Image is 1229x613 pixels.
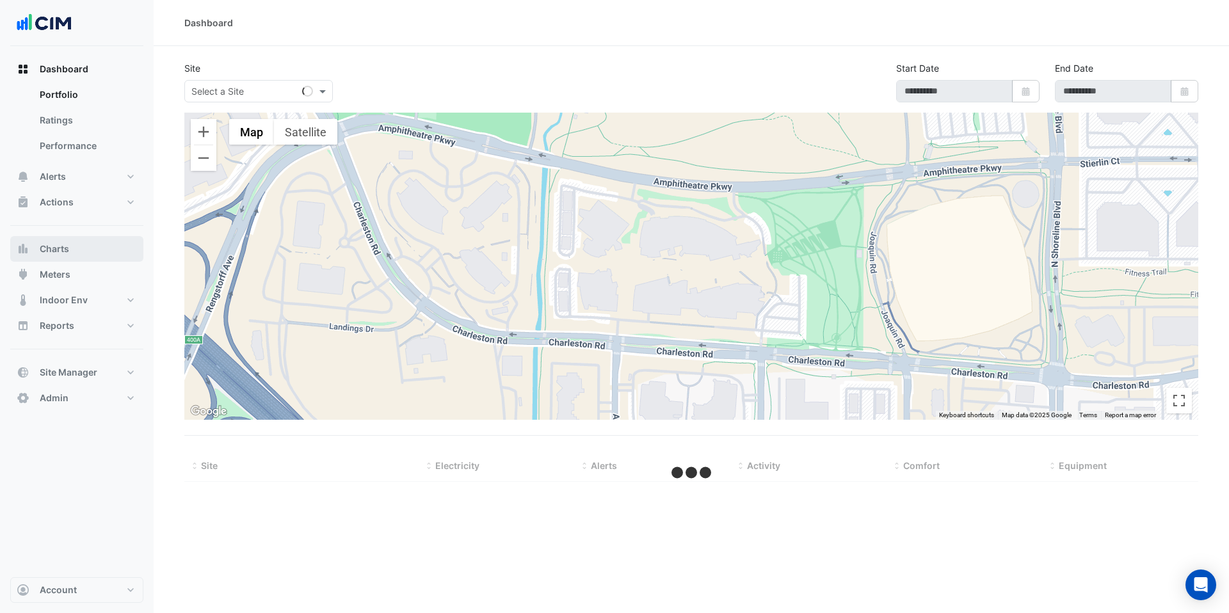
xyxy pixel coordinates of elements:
[40,170,66,183] span: Alerts
[10,360,143,385] button: Site Manager
[1166,388,1192,413] button: Toggle fullscreen view
[747,460,780,471] span: Activity
[29,107,143,133] a: Ratings
[10,287,143,313] button: Indoor Env
[29,82,143,107] a: Portfolio
[10,313,143,338] button: Reports
[10,385,143,411] button: Admin
[184,61,200,75] label: Site
[896,61,939,75] label: Start Date
[10,262,143,287] button: Meters
[274,119,337,145] button: Show satellite imagery
[10,189,143,215] button: Actions
[10,236,143,262] button: Charts
[40,366,97,379] span: Site Manager
[40,196,74,209] span: Actions
[1055,61,1093,75] label: End Date
[10,56,143,82] button: Dashboard
[939,411,994,420] button: Keyboard shortcuts
[40,243,69,255] span: Charts
[17,319,29,332] app-icon: Reports
[40,584,77,596] span: Account
[17,63,29,76] app-icon: Dashboard
[10,82,143,164] div: Dashboard
[40,294,88,306] span: Indoor Env
[17,268,29,281] app-icon: Meters
[1185,569,1216,600] div: Open Intercom Messenger
[17,366,29,379] app-icon: Site Manager
[40,268,70,281] span: Meters
[40,392,68,404] span: Admin
[15,10,73,36] img: Company Logo
[40,63,88,76] span: Dashboard
[184,16,233,29] div: Dashboard
[435,460,479,471] span: Electricity
[17,196,29,209] app-icon: Actions
[17,294,29,306] app-icon: Indoor Env
[29,133,143,159] a: Performance
[201,460,218,471] span: Site
[1059,460,1107,471] span: Equipment
[40,319,74,332] span: Reports
[591,460,617,471] span: Alerts
[17,170,29,183] app-icon: Alerts
[1079,411,1097,418] a: Terms (opens in new tab)
[191,145,216,171] button: Zoom out
[10,164,143,189] button: Alerts
[1002,411,1072,418] span: Map data ©2025 Google
[17,243,29,255] app-icon: Charts
[10,577,143,603] button: Account
[1105,411,1156,418] a: Report a map error
[229,119,274,145] button: Show street map
[191,119,216,145] button: Zoom in
[903,460,940,471] span: Comfort
[188,403,230,420] a: Open this area in Google Maps (opens a new window)
[17,392,29,404] app-icon: Admin
[188,403,230,420] img: Google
